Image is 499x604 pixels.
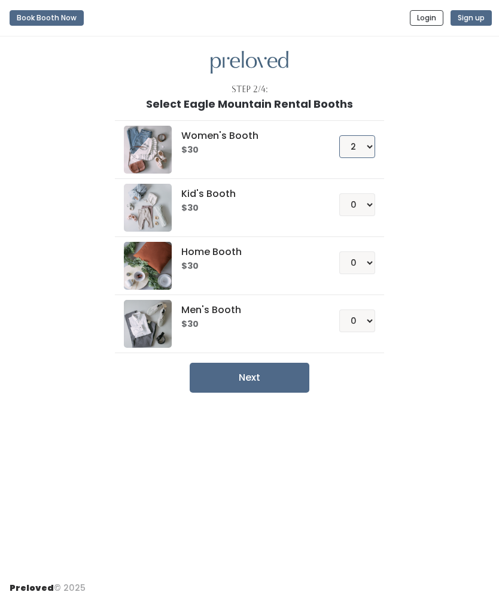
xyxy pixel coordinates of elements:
img: preloved logo [124,300,172,348]
button: Next [190,363,309,393]
span: Preloved [10,582,54,594]
a: Book Booth Now [10,5,84,31]
h5: Women's Booth [181,130,311,141]
button: Book Booth Now [10,10,84,26]
img: preloved logo [211,51,288,74]
div: Step 2/4: [232,83,268,96]
h6: $30 [181,204,311,213]
button: Sign up [451,10,492,26]
h5: Men's Booth [181,305,311,315]
img: preloved logo [124,242,172,290]
h6: $30 [181,320,311,329]
h5: Kid's Booth [181,189,311,199]
img: preloved logo [124,126,172,174]
img: preloved logo [124,184,172,232]
button: Login [410,10,443,26]
div: © 2025 [10,572,86,594]
h1: Select Eagle Mountain Rental Booths [146,98,353,110]
h6: $30 [181,145,311,155]
h6: $30 [181,262,311,271]
h5: Home Booth [181,247,311,257]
